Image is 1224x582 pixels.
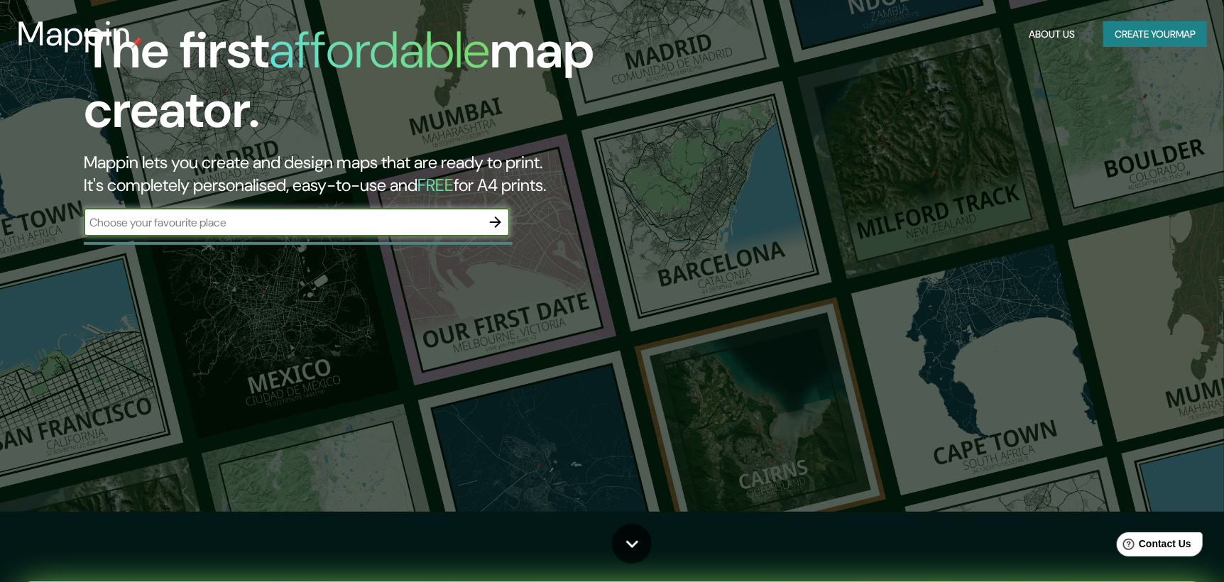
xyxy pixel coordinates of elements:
[84,151,696,197] h2: Mappin lets you create and design maps that are ready to print. It's completely personalised, eas...
[17,14,131,54] h3: Mappin
[1103,21,1207,48] button: Create yourmap
[1098,527,1208,566] iframe: Help widget launcher
[1023,21,1081,48] button: About Us
[84,21,696,151] h1: The first map creator.
[84,214,481,231] input: Choose your favourite place
[417,174,454,196] h5: FREE
[131,37,143,48] img: mappin-pin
